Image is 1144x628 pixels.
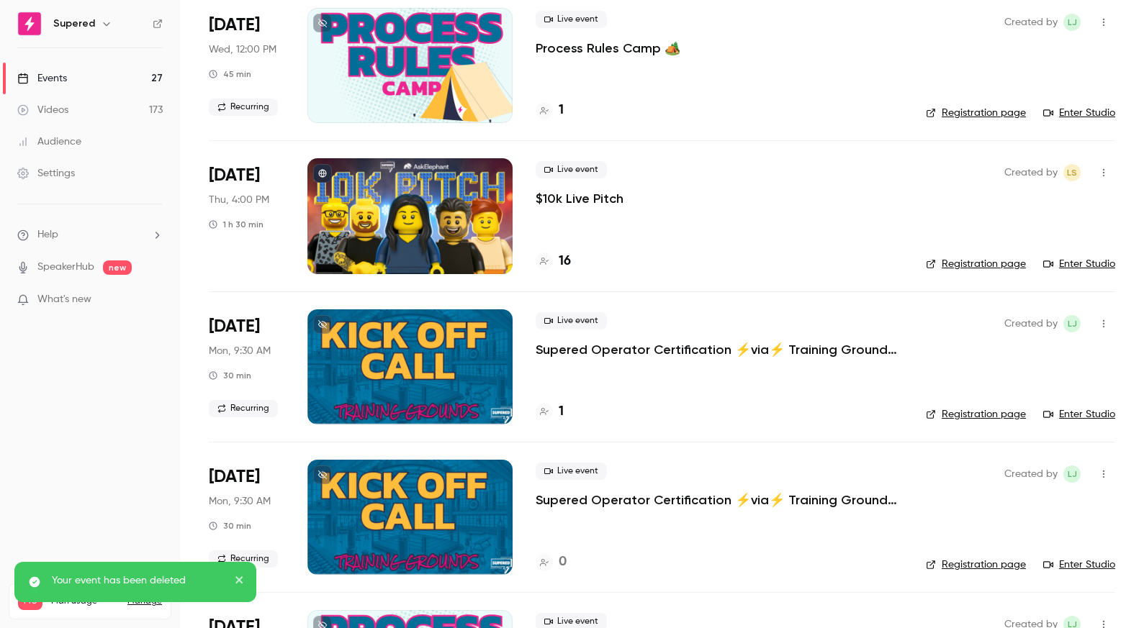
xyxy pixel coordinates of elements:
[209,494,271,509] span: Mon, 9:30 AM
[52,573,225,588] p: Your event has been deleted
[37,227,58,242] span: Help
[1068,465,1077,483] span: LJ
[1063,14,1081,31] span: Lindsay John
[536,161,607,178] span: Live event
[926,257,1026,271] a: Registration page
[559,552,567,572] h4: 0
[209,158,284,273] div: Aug 28 Thu, 2:00 PM (America/Denver)
[37,260,94,275] a: SpeakerHub
[209,193,269,207] span: Thu, 4:00 PM
[536,491,903,509] a: Supered Operator Certification ⚡️via⚡️ Training Grounds: Kickoff Call
[1004,164,1058,181] span: Created by
[209,520,251,532] div: 30 min
[235,573,245,591] button: close
[536,402,564,422] a: 1
[536,40,680,57] a: Process Rules Camp 🏕️
[536,341,903,358] a: Supered Operator Certification ⚡️via⚡️ Training Grounds: Kickoff Call
[536,463,607,480] span: Live event
[1068,14,1077,31] span: LJ
[209,400,278,417] span: Recurring
[18,12,41,35] img: Supered
[17,166,75,181] div: Settings
[1043,558,1115,572] a: Enter Studio
[559,101,564,120] h4: 1
[37,292,91,307] span: What's new
[536,190,623,207] a: $10k Live Pitch
[209,164,260,187] span: [DATE]
[1043,257,1115,271] a: Enter Studio
[17,71,67,86] div: Events
[536,552,567,572] a: 0
[1043,106,1115,120] a: Enter Studio
[209,14,260,37] span: [DATE]
[209,460,284,575] div: Sep 8 Mon, 9:30 AM (America/New York)
[926,407,1026,422] a: Registration page
[536,312,607,329] span: Live event
[1004,315,1058,332] span: Created by
[145,293,163,306] iframe: Noticeable Trigger
[1063,465,1081,483] span: Lindsay John
[1043,407,1115,422] a: Enter Studio
[209,68,251,80] div: 45 min
[209,370,251,381] div: 30 min
[209,309,284,424] div: Sep 1 Mon, 9:30 AM (America/New York)
[1068,315,1077,332] span: LJ
[536,11,607,28] span: Live event
[559,402,564,422] h4: 1
[559,252,571,271] h4: 16
[1063,315,1081,332] span: Lindsay John
[1004,465,1058,483] span: Created by
[209,8,284,123] div: Aug 27 Wed, 12:00 PM (America/New York)
[926,558,1026,572] a: Registration page
[1063,164,1081,181] span: Lindsey Smith
[1067,164,1077,181] span: LS
[209,99,278,116] span: Recurring
[536,101,564,120] a: 1
[209,219,264,230] div: 1 h 30 min
[53,17,95,31] h6: Supered
[209,465,260,488] span: [DATE]
[1004,14,1058,31] span: Created by
[926,106,1026,120] a: Registration page
[209,550,278,568] span: Recurring
[209,344,271,358] span: Mon, 9:30 AM
[17,103,68,117] div: Videos
[17,135,81,149] div: Audience
[103,260,132,275] span: new
[209,315,260,338] span: [DATE]
[209,42,276,57] span: Wed, 12:00 PM
[536,252,571,271] a: 16
[17,227,163,242] li: help-dropdown-opener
